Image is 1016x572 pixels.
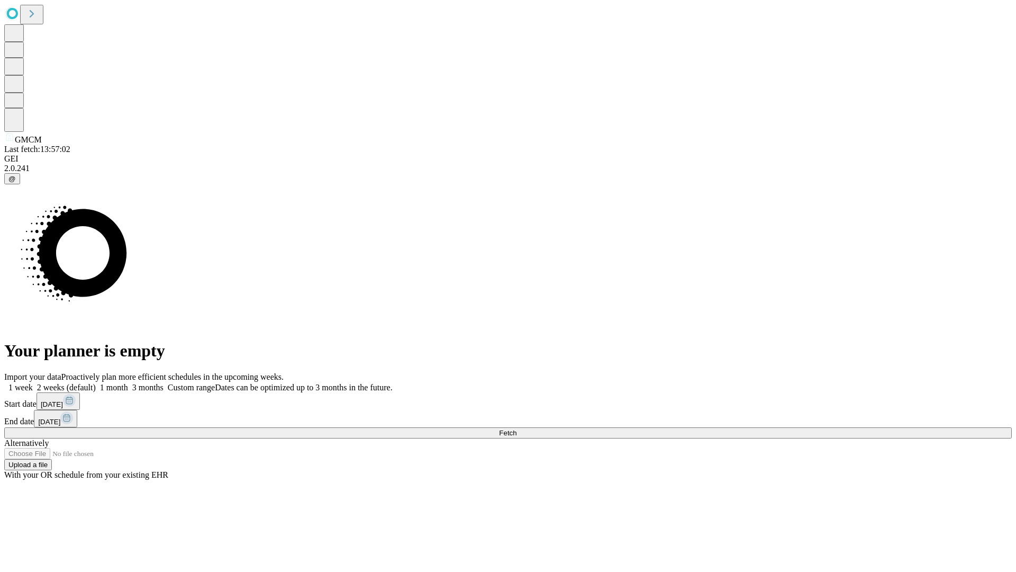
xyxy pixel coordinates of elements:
[4,173,20,184] button: @
[4,341,1012,361] h1: Your planner is empty
[4,459,52,470] button: Upload a file
[37,392,80,410] button: [DATE]
[100,383,128,392] span: 1 month
[4,164,1012,173] div: 2.0.241
[4,392,1012,410] div: Start date
[8,175,16,183] span: @
[34,410,77,427] button: [DATE]
[8,383,33,392] span: 1 week
[38,418,60,426] span: [DATE]
[4,154,1012,164] div: GEI
[168,383,215,392] span: Custom range
[215,383,392,392] span: Dates can be optimized up to 3 months in the future.
[15,135,42,144] span: GMCM
[4,439,49,448] span: Alternatively
[4,372,61,381] span: Import your data
[4,470,168,479] span: With your OR schedule from your existing EHR
[4,145,70,154] span: Last fetch: 13:57:02
[37,383,96,392] span: 2 weeks (default)
[132,383,164,392] span: 3 months
[61,372,284,381] span: Proactively plan more efficient schedules in the upcoming weeks.
[41,400,63,408] span: [DATE]
[499,429,516,437] span: Fetch
[4,427,1012,439] button: Fetch
[4,410,1012,427] div: End date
